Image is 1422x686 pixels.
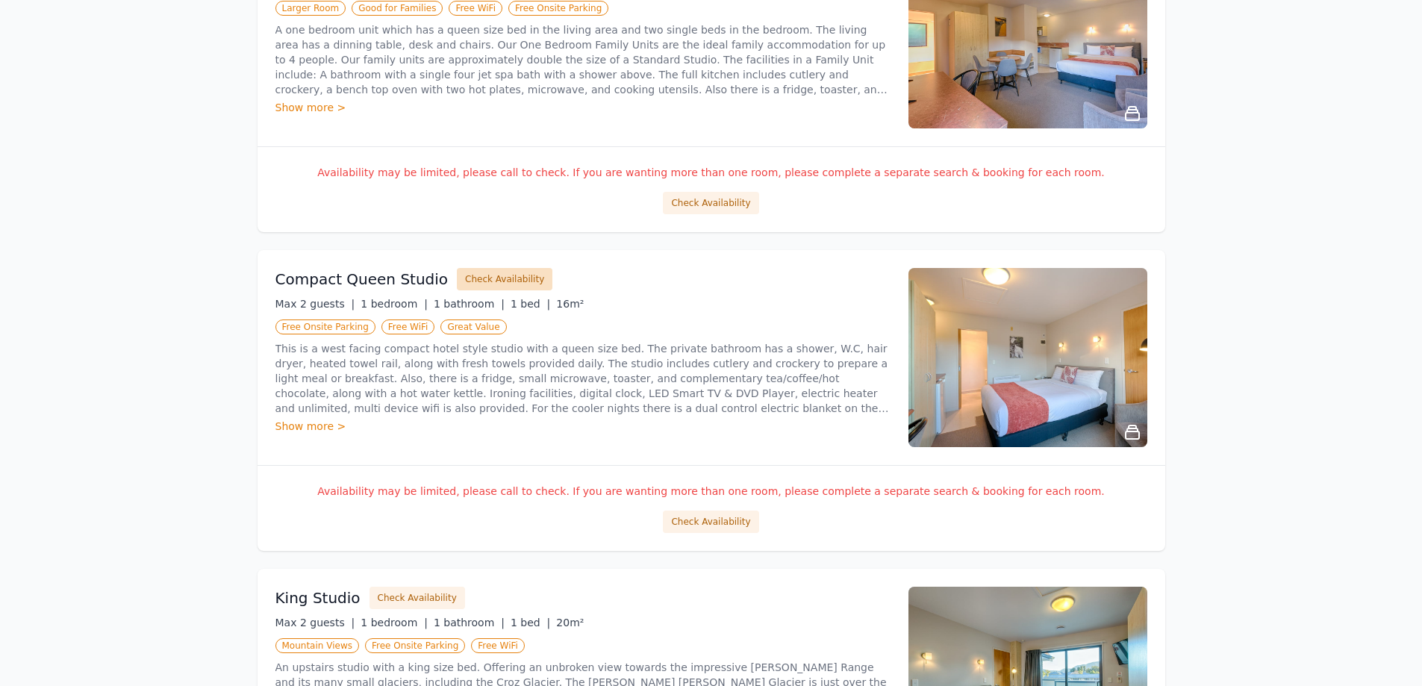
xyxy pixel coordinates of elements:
[381,319,435,334] span: Free WiFi
[434,298,505,310] span: 1 bathroom |
[275,341,891,416] p: This is a west facing compact hotel style studio with a queen size bed. The private bathroom has ...
[365,638,465,653] span: Free Onsite Parking
[434,617,505,629] span: 1 bathroom |
[369,587,465,609] button: Check Availability
[352,1,443,16] span: Good for Families
[556,298,584,310] span: 16m²
[663,192,758,214] button: Check Availability
[275,298,355,310] span: Max 2 guests |
[556,617,584,629] span: 20m²
[511,298,550,310] span: 1 bed |
[275,165,1147,180] p: Availability may be limited, please call to check. If you are wanting more than one room, please ...
[361,617,428,629] span: 1 bedroom |
[275,484,1147,499] p: Availability may be limited, please call to check. If you are wanting more than one room, please ...
[449,1,502,16] span: Free WiFi
[275,419,891,434] div: Show more >
[511,617,550,629] span: 1 bed |
[440,319,506,334] span: Great Value
[275,1,346,16] span: Larger Room
[275,269,449,290] h3: Compact Queen Studio
[275,22,891,97] p: A one bedroom unit which has a queen size bed in the living area and two single beds in the bedro...
[275,100,891,115] div: Show more >
[275,638,359,653] span: Mountain Views
[275,587,361,608] h3: King Studio
[457,268,552,290] button: Check Availability
[663,511,758,533] button: Check Availability
[275,617,355,629] span: Max 2 guests |
[508,1,608,16] span: Free Onsite Parking
[471,638,525,653] span: Free WiFi
[361,298,428,310] span: 1 bedroom |
[275,319,375,334] span: Free Onsite Parking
